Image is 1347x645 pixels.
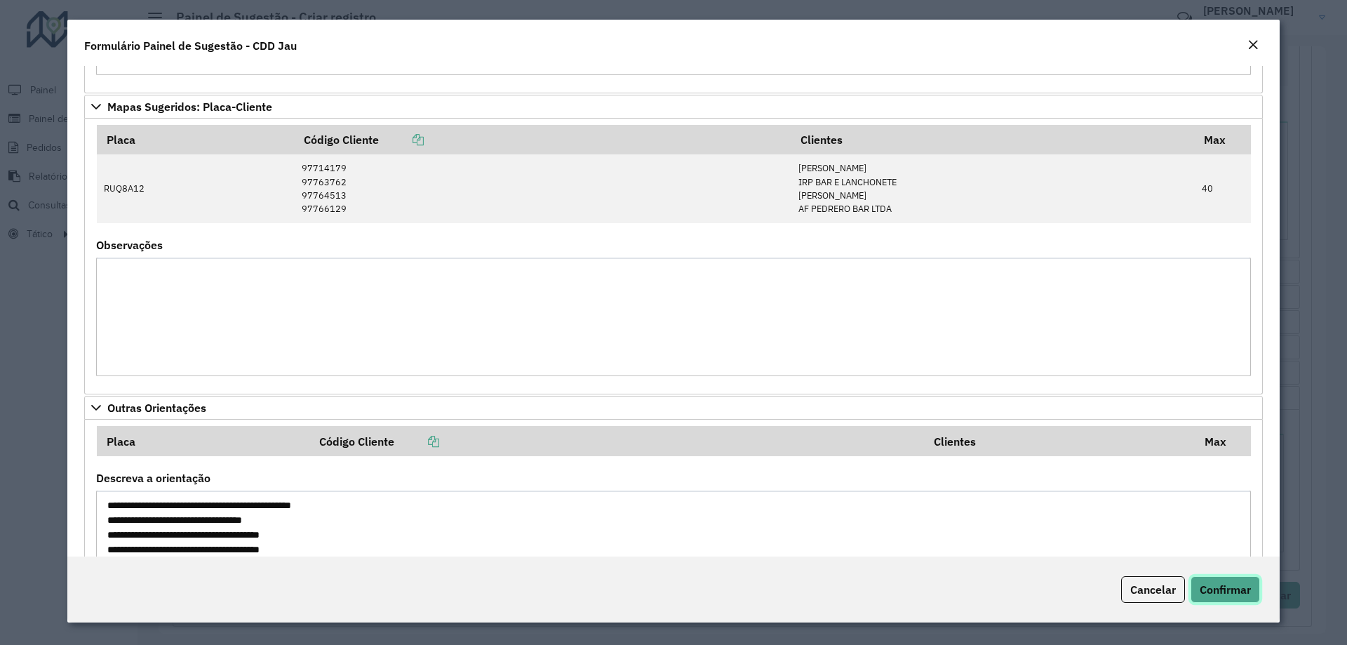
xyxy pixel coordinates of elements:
[310,426,925,456] th: Código Cliente
[1191,576,1260,603] button: Confirmar
[295,125,791,154] th: Código Cliente
[295,154,791,222] td: 97714179 97763762 97764513 97766129
[1243,36,1263,55] button: Close
[1121,576,1185,603] button: Cancelar
[924,426,1195,456] th: Clientes
[1195,154,1251,222] td: 40
[84,37,297,54] h4: Formulário Painel de Sugestão - CDD Jau
[97,154,295,222] td: RUQ8A12
[97,426,310,456] th: Placa
[791,154,1195,222] td: [PERSON_NAME] IRP BAR E LANCHONETE [PERSON_NAME] AF PEDRERO BAR LTDA
[1247,39,1259,51] em: Fechar
[791,125,1195,154] th: Clientes
[107,402,206,413] span: Outras Orientações
[84,396,1263,420] a: Outras Orientações
[1200,583,1251,597] span: Confirmar
[107,101,272,112] span: Mapas Sugeridos: Placa-Cliente
[1195,426,1251,456] th: Max
[84,420,1263,627] div: Outras Orientações
[97,125,295,154] th: Placa
[96,470,210,486] label: Descreva a orientação
[1195,125,1251,154] th: Max
[84,95,1263,119] a: Mapas Sugeridos: Placa-Cliente
[84,119,1263,394] div: Mapas Sugeridos: Placa-Cliente
[379,133,424,147] a: Copiar
[96,237,163,253] label: Observações
[394,434,439,448] a: Copiar
[1130,583,1176,597] span: Cancelar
